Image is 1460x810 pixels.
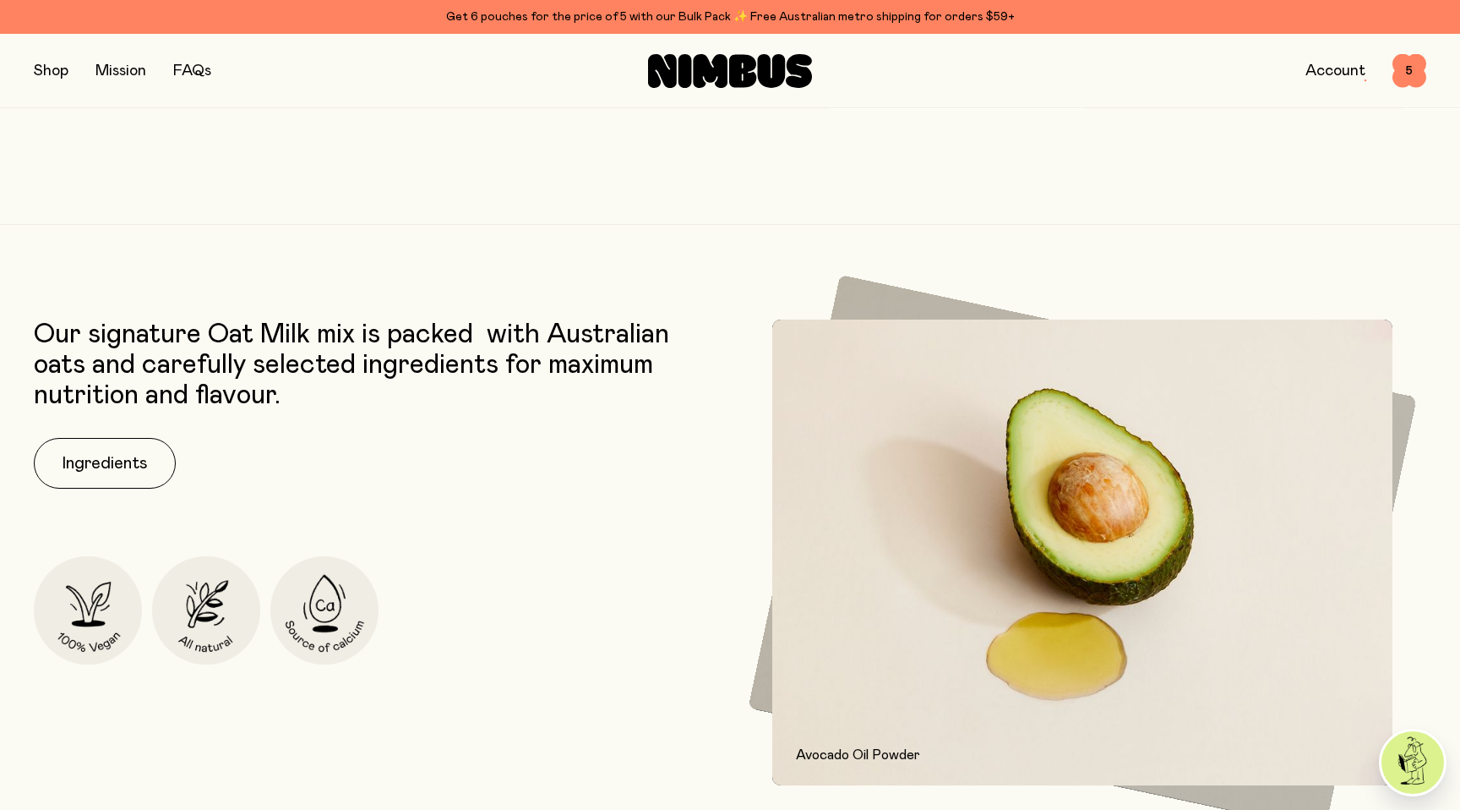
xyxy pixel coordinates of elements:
[34,320,722,411] p: Our signature Oat Milk mix is packed with Australian oats and carefully selected ingredients for ...
[796,745,1369,765] p: Avocado Oil Powder
[1392,54,1426,88] button: 5
[34,438,176,489] button: Ingredients
[95,63,146,79] a: Mission
[772,320,1392,785] img: Avocado and avocado oil
[34,7,1426,27] div: Get 6 pouches for the price of 5 with our Bulk Pack ✨ Free Australian metro shipping for orders $59+
[1305,63,1365,79] a: Account
[173,63,211,79] a: FAQs
[1381,731,1444,794] img: agent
